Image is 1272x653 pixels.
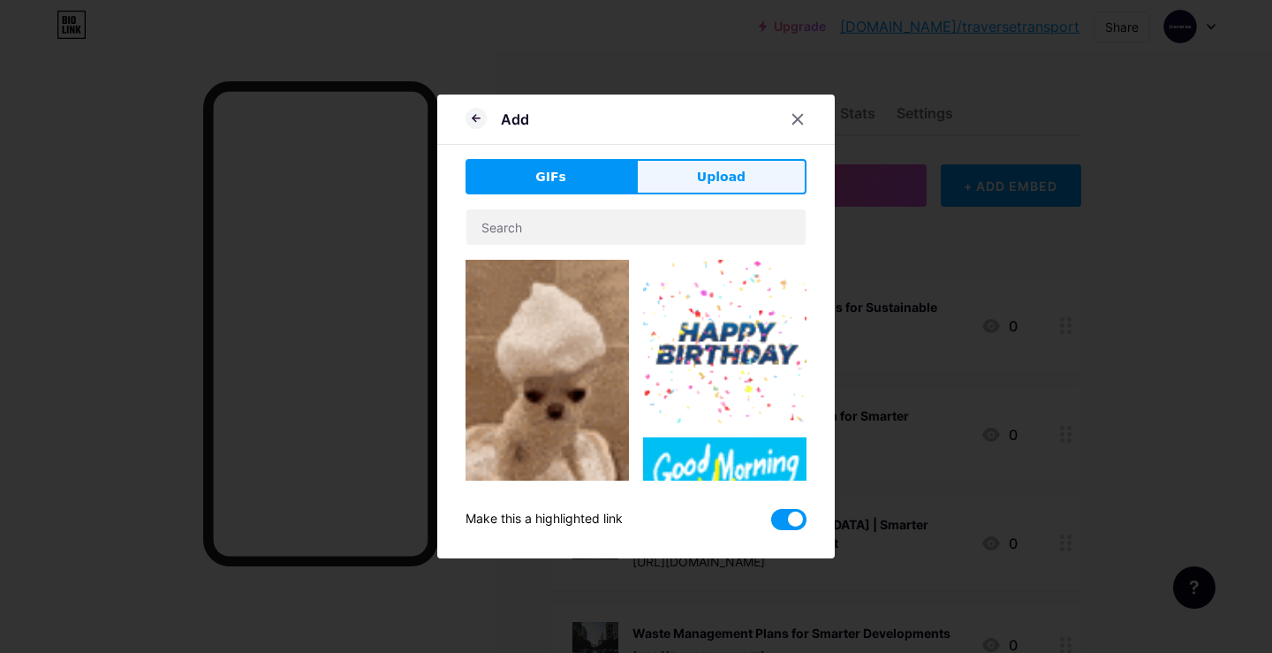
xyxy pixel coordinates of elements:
span: Upload [697,168,746,186]
div: Add [501,109,529,130]
button: GIFs [466,159,636,194]
img: Gihpy [643,437,806,601]
img: Gihpy [643,260,806,423]
span: GIFs [535,168,566,186]
button: Upload [636,159,806,194]
div: Make this a highlighted link [466,509,623,530]
input: Search [466,209,806,245]
img: Gihpy [466,260,629,551]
